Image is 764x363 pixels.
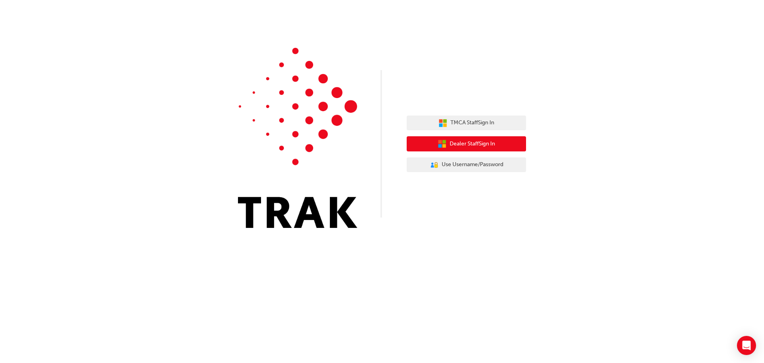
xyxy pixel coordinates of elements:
[407,116,526,131] button: TMCA StaffSign In
[407,157,526,173] button: Use Username/Password
[450,118,494,128] span: TMCA Staff Sign In
[238,48,357,228] img: Trak
[737,336,756,355] div: Open Intercom Messenger
[407,136,526,151] button: Dealer StaffSign In
[450,139,495,149] span: Dealer Staff Sign In
[442,160,503,169] span: Use Username/Password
